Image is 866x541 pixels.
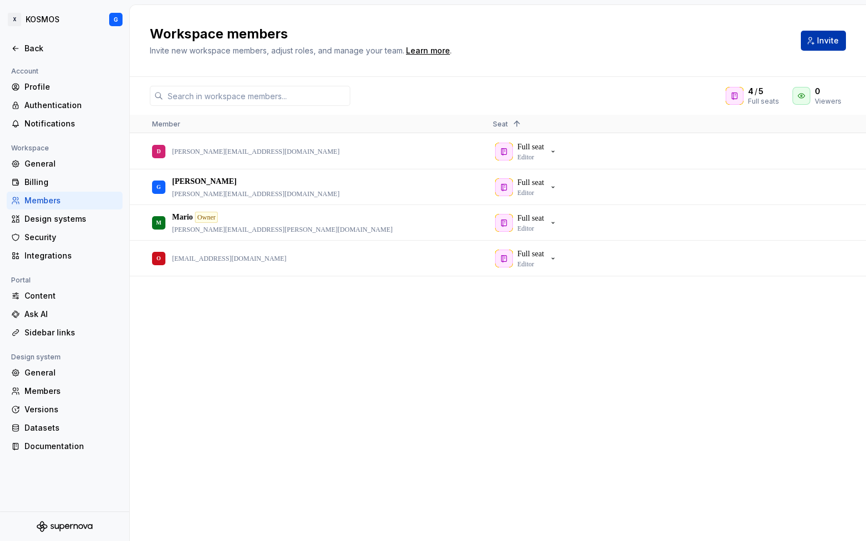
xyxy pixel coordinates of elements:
[817,35,839,46] span: Invite
[517,188,534,197] p: Editor
[7,228,123,246] a: Security
[37,521,92,532] svg: Supernova Logo
[25,422,118,433] div: Datasets
[172,225,393,234] p: [PERSON_NAME][EMAIL_ADDRESS][PERSON_NAME][DOMAIN_NAME]
[7,401,123,418] a: Versions
[404,47,452,55] span: .
[195,212,218,223] div: Owner
[25,290,118,301] div: Content
[156,176,161,198] div: G
[517,177,544,188] p: Full seat
[7,192,123,209] a: Members
[25,43,118,54] div: Back
[172,147,340,156] p: [PERSON_NAME][EMAIL_ADDRESS][DOMAIN_NAME]
[25,250,118,261] div: Integrations
[25,213,118,225] div: Design systems
[152,120,180,128] span: Member
[7,305,123,323] a: Ask AI
[7,115,123,133] a: Notifications
[114,15,118,24] div: G
[172,212,193,223] p: Mario
[493,120,508,128] span: Seat
[517,224,534,233] p: Editor
[493,140,562,163] button: Full seatEditor
[172,176,237,187] p: [PERSON_NAME]
[7,65,43,78] div: Account
[156,212,161,233] div: M
[7,40,123,57] a: Back
[7,324,123,342] a: Sidebar links
[172,254,286,263] p: [EMAIL_ADDRESS][DOMAIN_NAME]
[7,247,123,265] a: Integrations
[493,176,562,198] button: Full seatEditor
[156,140,160,162] div: D
[150,25,787,43] h2: Workspace members
[25,118,118,129] div: Notifications
[25,441,118,452] div: Documentation
[7,437,123,455] a: Documentation
[25,177,118,188] div: Billing
[163,86,350,106] input: Search in workspace members...
[25,81,118,92] div: Profile
[517,142,544,153] p: Full seat
[25,158,118,169] div: General
[7,142,53,155] div: Workspace
[156,247,161,269] div: O
[150,46,404,55] span: Invite new workspace members, adjust roles, and manage your team.
[25,327,118,338] div: Sidebar links
[7,96,123,114] a: Authentication
[7,173,123,191] a: Billing
[26,14,60,25] div: KOSMOS
[7,274,35,287] div: Portal
[25,367,118,378] div: General
[493,247,562,270] button: Full seatEditor
[7,419,123,437] a: Datasets
[801,31,846,51] button: Invite
[7,287,123,305] a: Content
[7,382,123,400] a: Members
[2,7,127,32] button: XKOSMOSG
[517,248,544,260] p: Full seat
[517,153,534,162] p: Editor
[172,189,340,198] p: [PERSON_NAME][EMAIL_ADDRESS][DOMAIN_NAME]
[748,86,779,97] div: /
[25,386,118,397] div: Members
[759,86,764,97] span: 5
[25,232,118,243] div: Security
[7,210,123,228] a: Design systems
[517,213,544,224] p: Full seat
[517,260,534,269] p: Editor
[7,155,123,173] a: General
[8,13,21,26] div: X
[493,212,562,234] button: Full seatEditor
[748,97,779,106] div: Full seats
[25,404,118,415] div: Versions
[815,97,841,106] div: Viewers
[25,309,118,320] div: Ask AI
[406,45,450,56] a: Learn more
[748,86,754,97] span: 4
[7,350,65,364] div: Design system
[25,195,118,206] div: Members
[7,78,123,96] a: Profile
[25,100,118,111] div: Authentication
[815,86,820,97] span: 0
[7,364,123,382] a: General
